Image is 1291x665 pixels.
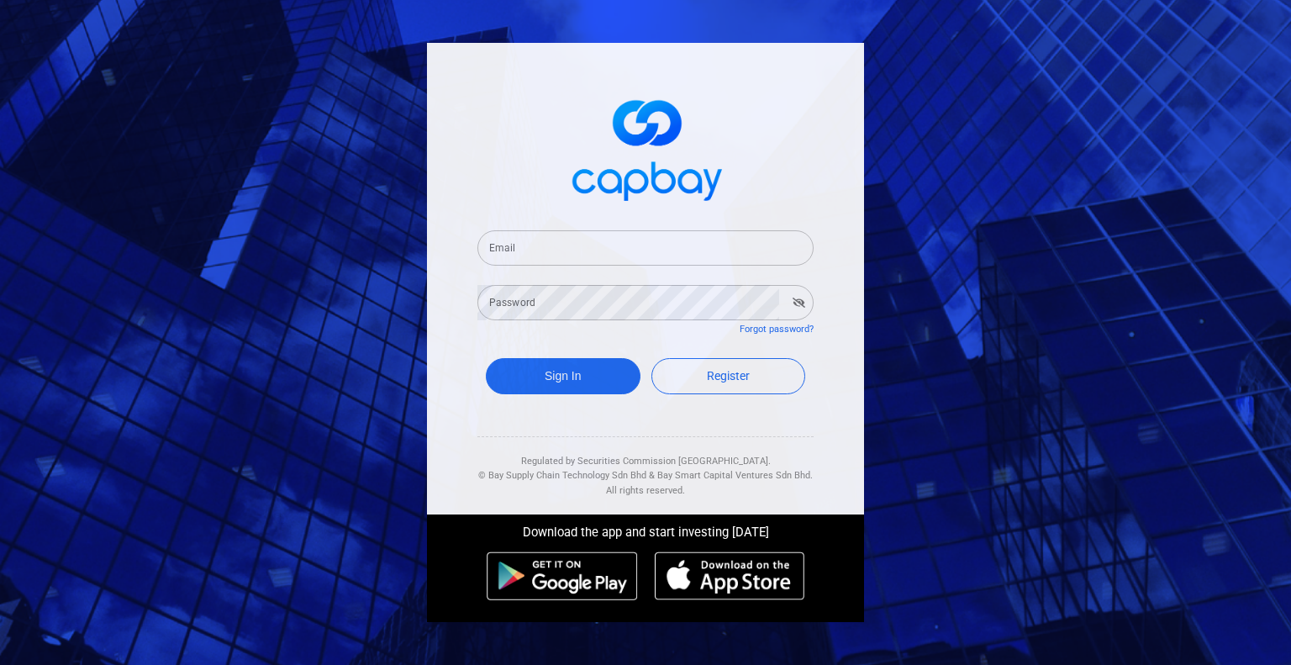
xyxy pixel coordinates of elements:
span: © Bay Supply Chain Technology Sdn Bhd [478,470,646,481]
span: Register [707,369,750,383]
a: Forgot password? [740,324,814,335]
img: android [487,552,638,600]
div: Download the app and start investing [DATE] [414,515,877,543]
span: Bay Smart Capital Ventures Sdn Bhd. [657,470,813,481]
img: logo [561,85,730,210]
button: Sign In [486,358,640,394]
div: Regulated by Securities Commission [GEOGRAPHIC_DATA]. & All rights reserved. [477,437,814,499]
img: ios [655,552,804,600]
a: Register [651,358,806,394]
